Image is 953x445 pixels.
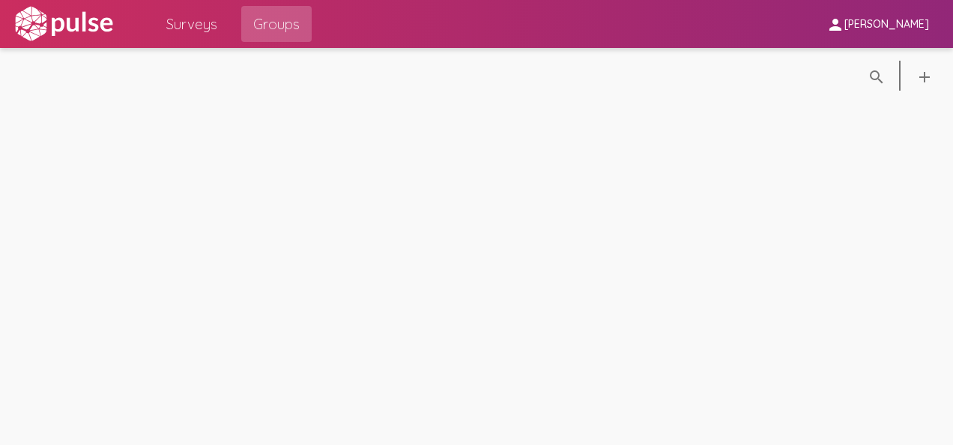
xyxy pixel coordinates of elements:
[868,68,886,86] mat-icon: language
[844,18,929,31] span: [PERSON_NAME]
[910,61,940,91] button: language
[253,10,300,37] span: Groups
[12,5,115,43] img: white-logo.svg
[154,6,229,42] a: Surveys
[241,6,312,42] a: Groups
[826,16,844,34] mat-icon: person
[814,10,941,37] button: [PERSON_NAME]
[166,10,217,37] span: Surveys
[862,61,892,91] button: language
[916,68,934,86] mat-icon: language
